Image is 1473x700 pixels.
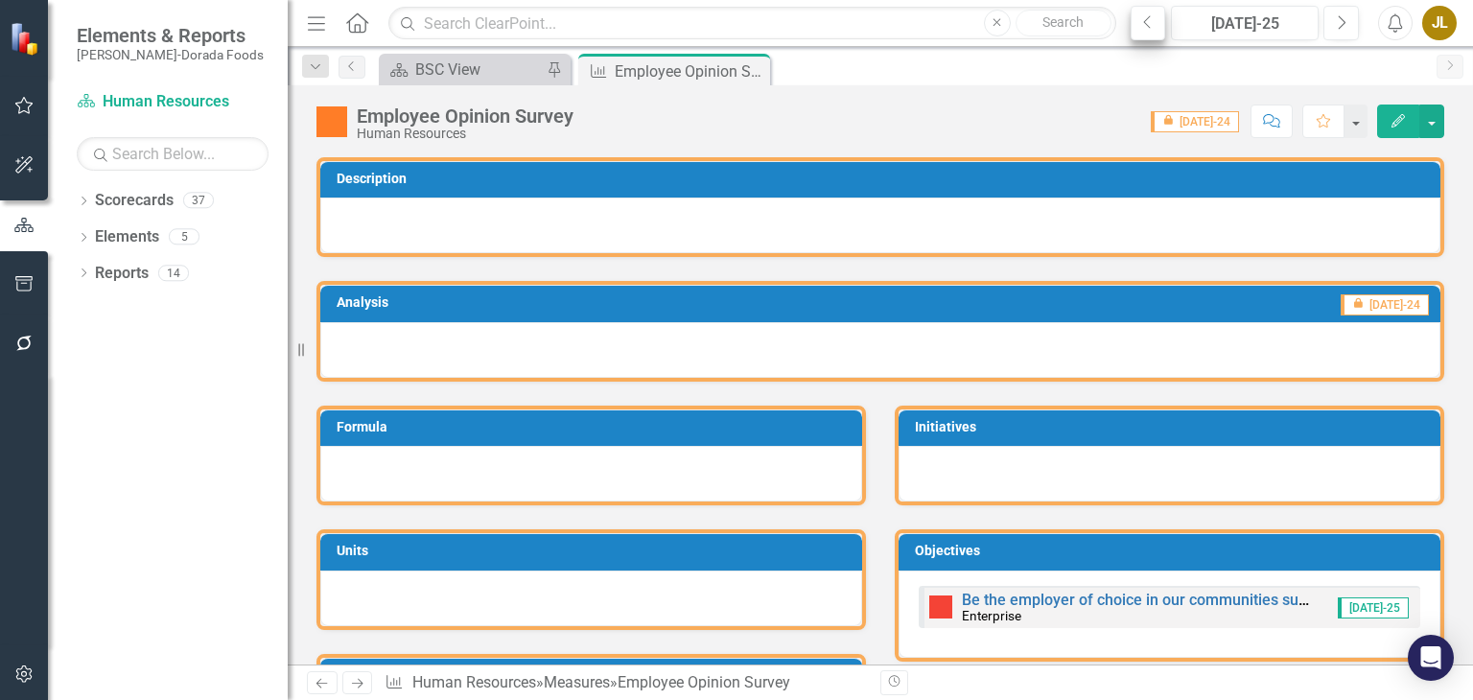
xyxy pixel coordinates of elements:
span: Elements & Reports [77,24,264,47]
h3: Objectives [915,544,1431,558]
div: Employee Opinion Survey [618,673,790,691]
small: [PERSON_NAME]-Dorada Foods [77,47,264,62]
a: Scorecards [95,190,174,212]
h3: Initiatives [915,420,1431,434]
div: Open Intercom Messenger [1408,635,1454,681]
button: Search [1016,10,1111,36]
div: [DATE]-25 [1178,12,1312,35]
small: Enterprise [962,608,1021,623]
span: Search [1042,14,1084,30]
span: [DATE]-24 [1151,111,1239,132]
img: ClearPoint Strategy [10,21,43,55]
a: Elements [95,226,159,248]
img: Warning [316,106,347,137]
a: Reports [95,263,149,285]
img: Below Plan [929,595,952,618]
div: Human Resources [357,127,573,141]
div: BSC View [415,58,542,82]
div: » » [385,672,866,694]
div: 14 [158,265,189,281]
span: [DATE]-24 [1341,294,1429,315]
a: Human Resources [412,673,536,691]
h3: Formula [337,420,853,434]
div: Employee Opinion Survey [615,59,765,83]
a: Human Resources [77,91,269,113]
button: [DATE]-25 [1171,6,1319,40]
div: 5 [169,229,199,245]
h3: Analysis [337,295,735,310]
div: Employee Opinion Survey [357,105,573,127]
button: JL [1422,6,1457,40]
h3: Description [337,172,1431,186]
input: Search ClearPoint... [388,7,1115,40]
div: 37 [183,193,214,209]
span: [DATE]-25 [1338,597,1409,618]
a: BSC View [384,58,542,82]
input: Search Below... [77,137,269,171]
a: Measures [544,673,610,691]
h3: Units [337,544,853,558]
